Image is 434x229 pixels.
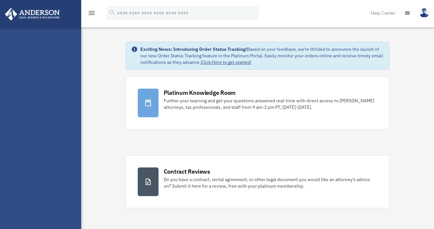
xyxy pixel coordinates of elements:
a: Platinum Knowledge Room Further your learning and get your questions answered real-time with dire... [126,77,390,129]
img: User Pic [419,8,429,18]
div: Based on your feedback, we're thrilled to announce the launch of our new Order Status Tracking fe... [140,46,384,65]
img: Anderson Advisors Platinum Portal [3,8,62,21]
div: Platinum Knowledge Room [164,89,236,97]
div: Further your learning and get your questions answered real-time with direct access to [PERSON_NAM... [164,97,378,110]
strong: Exciting News: Introducing Order Status Tracking! [140,46,247,52]
i: search [108,9,116,16]
div: Do you have a contract, rental agreement, or other legal document you would like an attorney's ad... [164,176,378,189]
a: Click Here to get started! [201,59,251,65]
a: Contract Reviews Do you have a contract, rental agreement, or other legal document you would like... [126,155,390,208]
a: menu [88,11,96,17]
i: menu [88,9,96,17]
div: Contract Reviews [164,167,210,176]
